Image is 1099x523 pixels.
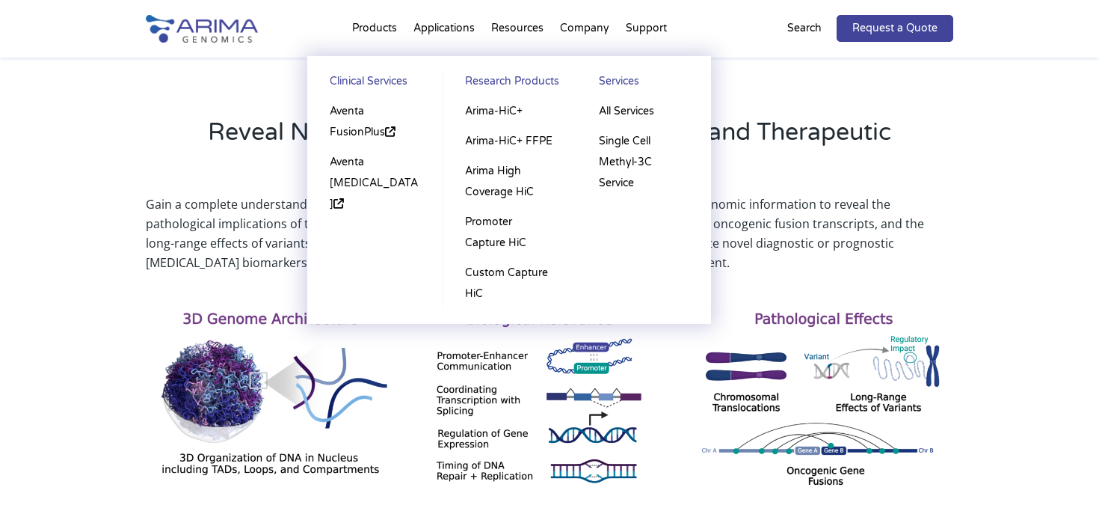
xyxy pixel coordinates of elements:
a: Research Products [458,71,561,97]
h2: Reveal Novel [MEDICAL_DATA] Biomarkers and Therapeutic Targets [206,116,893,195]
img: 3D Cancer Genomics (1) [146,295,953,492]
a: Clinical Services [322,71,427,97]
a: Promoter Capture HiC [458,207,561,258]
a: Custom Capture HiC [458,258,561,309]
a: Single Cell Methyl-3C Service [591,126,696,198]
a: All Services [591,97,696,126]
a: Arima-HiC+ [458,97,561,126]
p: Search [787,19,822,38]
a: Arima-HiC+ FFPE [458,126,561,156]
p: Gain a complete understanding of the regulatory landscape of [MEDICAL_DATA] genomes with 3D genom... [146,195,953,272]
a: Request a Quote [837,15,953,42]
img: Arima-Genomics-logo [146,15,258,43]
a: Arima High Coverage HiC [458,156,561,207]
a: Services [591,71,696,97]
a: Aventa [MEDICAL_DATA] [322,147,427,219]
a: Aventa FusionPlus [322,97,427,147]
